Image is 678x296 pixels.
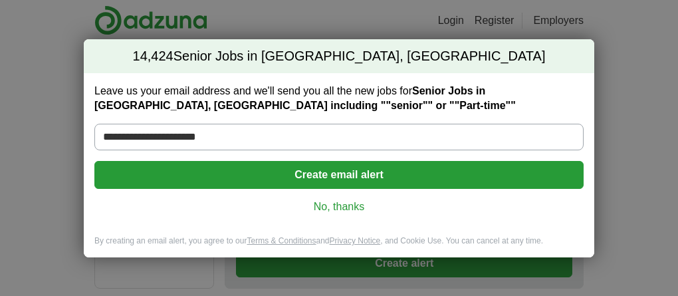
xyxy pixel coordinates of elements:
div: By creating an email alert, you agree to our and , and Cookie Use. You can cancel at any time. [84,235,594,257]
a: No, thanks [105,200,573,214]
button: Create email alert [94,161,584,189]
span: 14,424 [133,47,173,66]
label: Leave us your email address and we'll send you all the new jobs for [94,84,584,113]
h2: Senior Jobs in [GEOGRAPHIC_DATA], [GEOGRAPHIC_DATA] [84,39,594,74]
a: Terms & Conditions [247,236,316,245]
a: Privacy Notice [330,236,381,245]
